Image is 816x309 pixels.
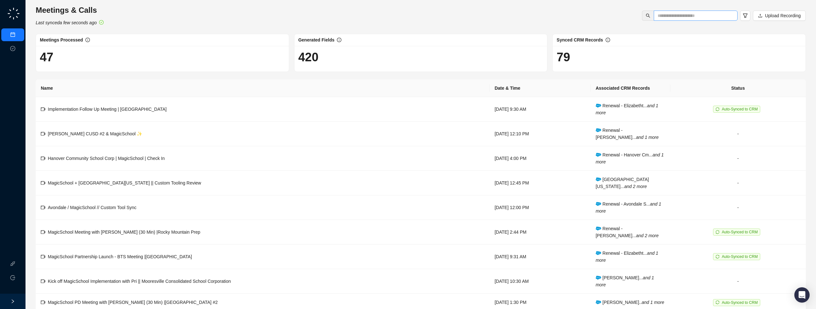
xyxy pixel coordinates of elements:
span: info-circle [606,38,610,42]
span: video-camera [41,156,45,161]
td: [DATE] 12:45 PM [490,171,591,195]
span: [PERSON_NAME].. [596,300,664,305]
th: Name [36,79,490,97]
span: Renewal - Elizabetht... [596,251,659,263]
span: video-camera [41,300,45,305]
span: Renewal - Avondale S... [596,201,661,214]
span: [PERSON_NAME] CUSD #2 & MagicSchool ✨ [48,131,142,136]
span: video-camera [41,107,45,111]
i: and 1 more [596,152,664,164]
span: video-camera [41,205,45,210]
span: MagicSchool + [GEOGRAPHIC_DATA][US_STATE] || Custom Tooling Review [48,180,201,185]
span: sync [716,255,719,259]
th: Date & Time [490,79,591,97]
i: and 1 more [596,251,659,263]
span: Avondale / MagicSchool // Custom Tool Sync [48,205,136,210]
span: Upload Recording [765,12,801,19]
span: sync [716,300,719,304]
i: and 1 more [642,300,664,305]
td: - [670,195,806,220]
td: [DATE] 9:30 AM [490,97,591,122]
td: [DATE] 2:44 PM [490,220,591,245]
span: Generated Fields [298,37,335,42]
h1: 79 [557,50,802,64]
i: and 1 more [636,135,659,140]
span: MagicSchool PD Meeting with [PERSON_NAME] (30 Min) |[GEOGRAPHIC_DATA] #2 [48,300,218,305]
i: and 1 more [596,275,654,287]
span: info-circle [337,38,341,42]
td: [DATE] 12:10 PM [490,122,591,146]
span: video-camera [41,132,45,136]
div: Open Intercom Messenger [794,287,810,303]
span: Auto-Synced to CRM [722,254,758,259]
td: [DATE] 12:00 PM [490,195,591,220]
i: Last synced a few seconds ago [36,20,97,25]
span: sync [716,107,719,111]
span: logout [10,275,15,280]
i: and 1 more [596,103,659,115]
span: MagicSchool Meeting with [PERSON_NAME] (30 Min) |Rocky Mountain Prep [48,230,200,235]
h1: 420 [298,50,543,64]
span: Hanover Community School Corp | MagicSchool | Check In [48,156,165,161]
span: Kick off MagicSchool Implementation with Pri || Mooresville Consolidated School Corporation [48,279,231,284]
i: and 2 more [636,233,659,238]
td: [DATE] 9:31 AM [490,245,591,269]
span: MagicSchool Partnership Launch - BTS Meeting |[GEOGRAPHIC_DATA] [48,254,192,259]
span: Renewal - [PERSON_NAME]... [596,226,659,238]
span: upload [758,13,762,18]
span: Implementation Follow Up Meeting | [GEOGRAPHIC_DATA] [48,107,167,112]
h1: 47 [40,50,285,64]
i: and 2 more [624,184,647,189]
h3: Meetings & Calls [36,5,104,15]
span: filter [743,13,748,18]
span: check-circle [99,20,104,25]
span: Meetings Processed [40,37,83,42]
span: info-circle [85,38,90,42]
span: video-camera [41,279,45,283]
td: - [670,146,806,171]
i: and 1 more [596,201,661,214]
span: Renewal - Elizabetht... [596,103,659,115]
button: Upload Recording [753,11,806,21]
span: Renewal - [PERSON_NAME]... [596,128,659,140]
span: Renewal - Hanover Cm... [596,152,664,164]
span: video-camera [41,230,45,234]
span: [GEOGRAPHIC_DATA][US_STATE]... [596,177,649,189]
span: video-camera [41,181,45,185]
span: video-camera [41,254,45,259]
th: Associated CRM Records [591,79,670,97]
th: Status [670,79,806,97]
span: Synced CRM Records [557,37,603,42]
td: [DATE] 4:00 PM [490,146,591,171]
span: Auto-Synced to CRM [722,300,758,305]
img: logo-small-C4UdH2pc.png [6,6,21,21]
span: [PERSON_NAME]... [596,275,654,287]
span: Auto-Synced to CRM [722,230,758,234]
td: [DATE] 10:30 AM [490,269,591,294]
span: right [11,299,15,304]
td: - [670,171,806,195]
span: sync [716,230,719,234]
span: search [646,13,650,18]
td: - [670,269,806,294]
td: - [670,122,806,146]
span: Auto-Synced to CRM [722,107,758,111]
